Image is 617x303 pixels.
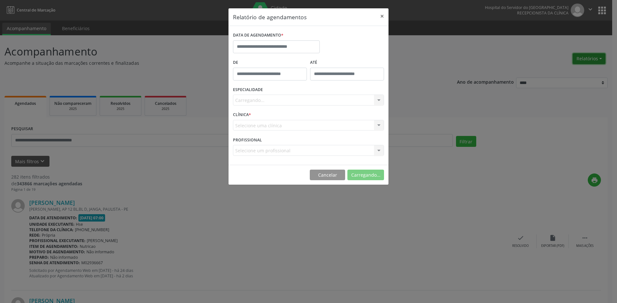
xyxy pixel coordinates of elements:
[310,58,384,68] label: ATÉ
[233,30,283,40] label: DATA DE AGENDAMENTO
[233,85,263,95] label: ESPECIALIDADE
[310,170,345,181] button: Cancelar
[347,170,384,181] button: Carregando...
[376,8,389,24] button: Close
[233,58,307,68] label: De
[233,135,262,145] label: PROFISSIONAL
[233,110,251,120] label: CLÍNICA
[233,13,307,21] h5: Relatório de agendamentos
